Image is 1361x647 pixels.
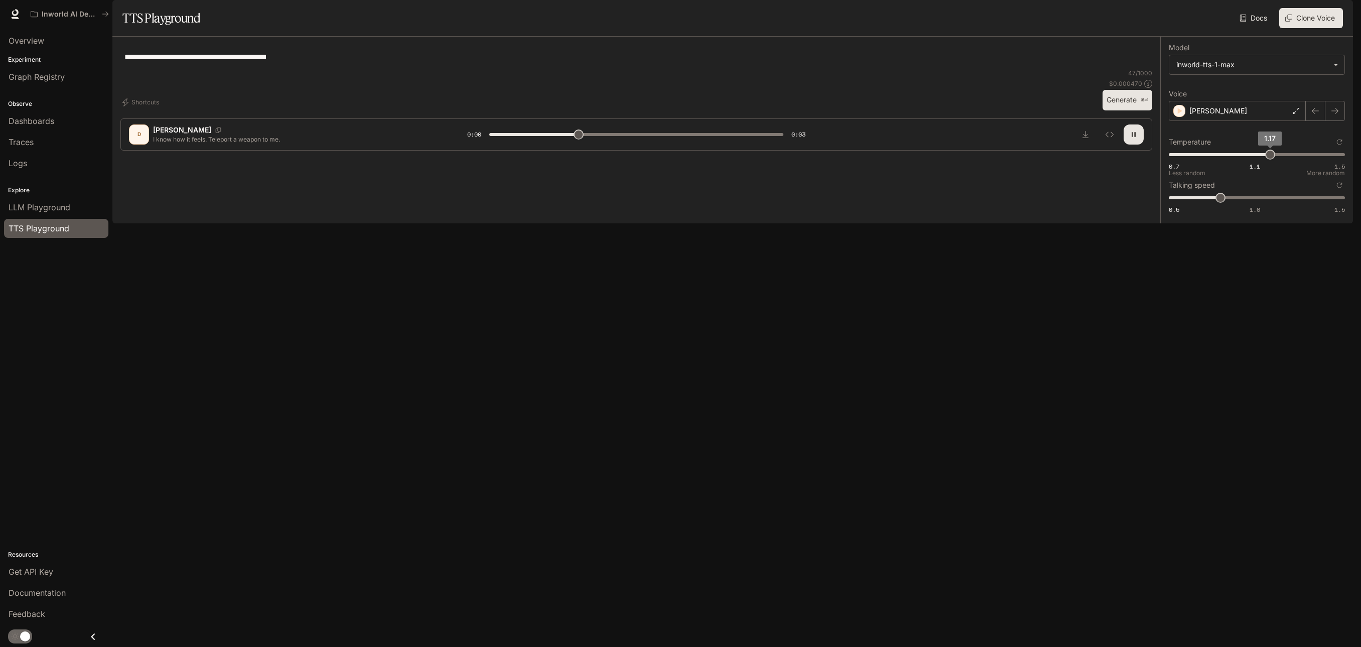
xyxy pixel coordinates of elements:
[42,10,98,19] p: Inworld AI Demos
[122,8,200,28] h1: TTS Playground
[1334,162,1345,171] span: 1.5
[26,4,113,24] button: All workspaces
[1238,8,1271,28] a: Docs
[1189,106,1247,116] p: [PERSON_NAME]
[1103,90,1152,110] button: Generate⌘⏎
[1169,90,1187,97] p: Voice
[791,130,805,140] span: 0:03
[1169,139,1211,146] p: Temperature
[1169,205,1179,214] span: 0.5
[1250,205,1260,214] span: 1.0
[1100,124,1120,145] button: Inspect
[120,94,163,110] button: Shortcuts
[1169,162,1179,171] span: 0.7
[153,125,211,135] p: [PERSON_NAME]
[467,130,481,140] span: 0:00
[1169,182,1215,189] p: Talking speed
[1306,170,1345,176] p: More random
[1141,97,1148,103] p: ⌘⏎
[1334,137,1345,148] button: Reset to default
[1128,69,1152,77] p: 47 / 1000
[211,127,225,133] button: Copy Voice ID
[1109,79,1142,88] p: $ 0.000470
[153,135,443,144] p: I know how it feels. Teleport a weapon to me.
[1075,124,1096,145] button: Download audio
[1264,134,1276,143] span: 1.17
[131,126,147,143] div: D
[1279,8,1343,28] button: Clone Voice
[1176,60,1328,70] div: inworld-tts-1-max
[1169,55,1344,74] div: inworld-tts-1-max
[1334,205,1345,214] span: 1.5
[1169,170,1205,176] p: Less random
[1250,162,1260,171] span: 1.1
[1334,180,1345,191] button: Reset to default
[1169,44,1189,51] p: Model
